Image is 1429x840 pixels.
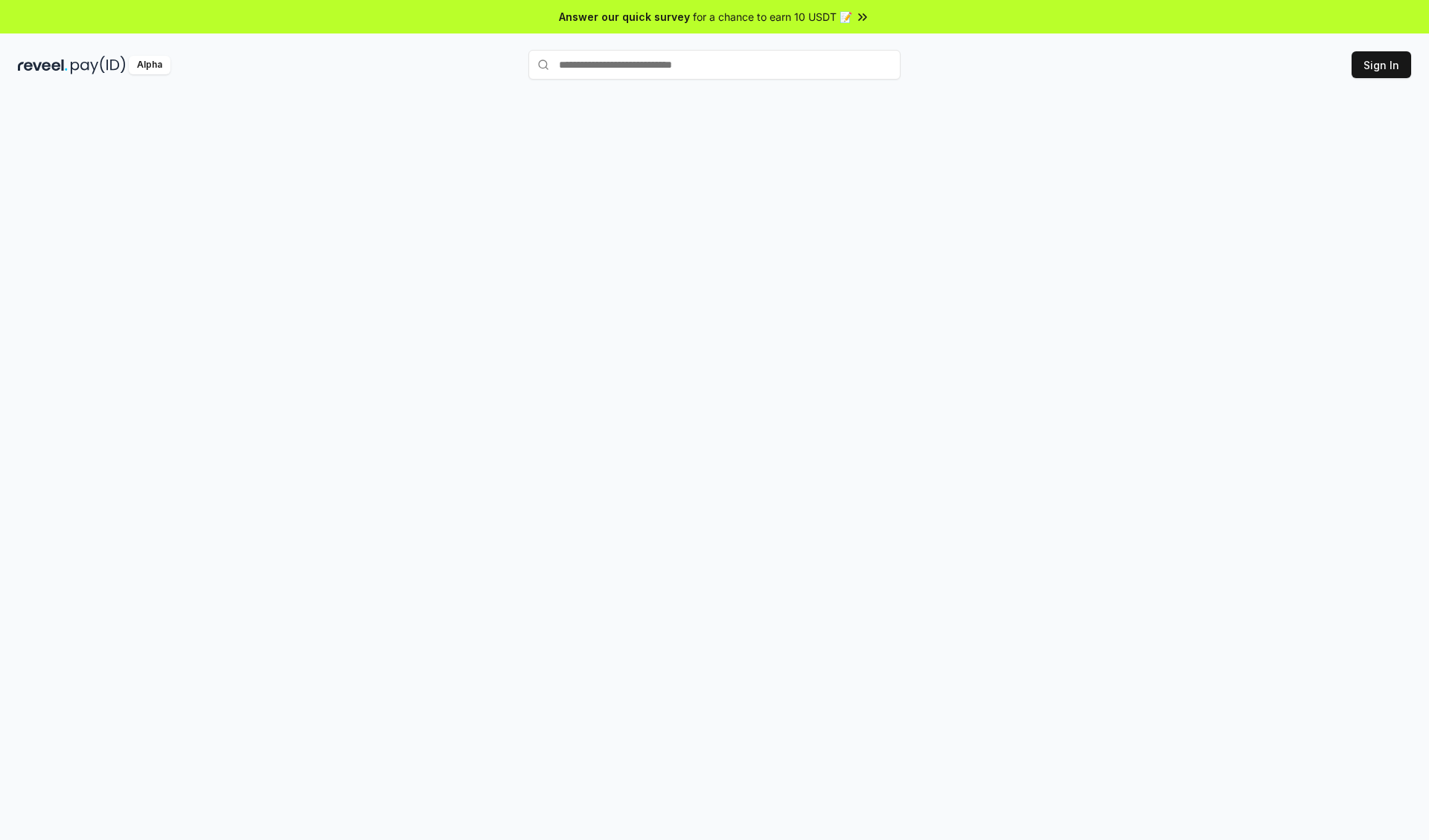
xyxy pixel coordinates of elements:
span: for a chance to earn 10 USDT 📝 [693,9,852,25]
img: reveel_dark [18,56,68,74]
div: Alpha [129,56,170,74]
button: Sign In [1352,51,1411,78]
span: Answer our quick survey [559,9,690,25]
img: pay_id [71,56,126,74]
